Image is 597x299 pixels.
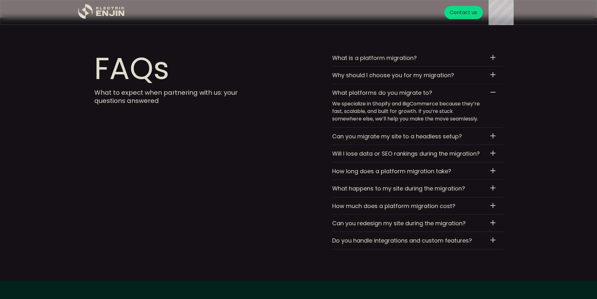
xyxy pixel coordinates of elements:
div: Contact us [450,9,477,16]
div: Why should I choose you for my migration? [332,72,483,79]
div: What happens to my site during the migration? [332,185,483,192]
div: What to expect when partnering with us: your questions answered [94,88,245,105]
p: We specialize in Shopify and BigCommerce because they’re fast, scalable, and built for growth. If... [332,100,483,123]
a: Contact us [444,6,483,19]
div: How much does a platform migration cost? [332,202,483,210]
div: Can you redesign my site during the migration? [332,220,483,227]
div: How long does a platform migration take? [332,168,483,175]
div: Can you migrate my site to a headless setup? [332,133,483,140]
div: Do you handle integrations and custom features? [332,237,483,244]
div: Will I lose data or SEO rankings during the migration? [332,150,483,157]
h2: FAQs [94,49,169,88]
div: What platforms do you migrate to? [332,89,483,96]
a: home [78,4,125,21]
div: What is a platform migration? [332,54,483,61]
